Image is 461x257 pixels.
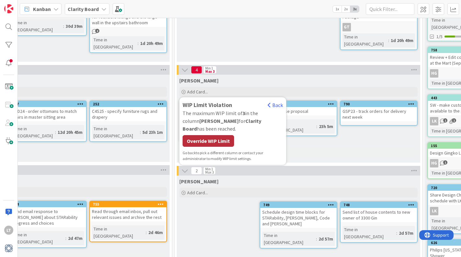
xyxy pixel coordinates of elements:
div: 754Send email response to [PERSON_NAME] about STARability progress and choices [10,201,86,227]
div: 252 [93,102,166,106]
span: 2x [342,6,350,12]
span: Lisa T. [179,77,219,84]
div: LK [430,207,438,215]
span: : [55,129,56,136]
img: Visit kanbanzone.com [4,4,13,13]
div: Time in [GEOGRAPHIC_DATA] [262,119,316,134]
div: C4S25 - specify furniture rugs and drapery [90,107,166,121]
span: Go back [183,150,196,155]
span: 2 [191,167,202,175]
div: 790 [341,101,417,107]
div: Min 1 [205,67,213,70]
img: avatar [4,244,13,253]
span: 1 [443,160,447,165]
div: Time in [GEOGRAPHIC_DATA] [343,226,396,240]
div: Schedule design time blocks for STARability, [PERSON_NAME], Code and [PERSON_NAME] [260,208,337,228]
div: GT [341,23,417,31]
div: 252C4S25 - specify furniture rugs and drapery [90,101,166,121]
div: 748 [341,202,417,208]
div: Time in [GEOGRAPHIC_DATA] [92,36,138,50]
div: Min 1 [205,167,213,171]
div: Time in [GEOGRAPHIC_DATA] [92,225,146,240]
div: Back [268,101,283,109]
div: 754 [10,201,86,207]
div: 783TNP25 - revise proposal [260,101,337,115]
div: Time in [GEOGRAPHIC_DATA] [343,33,388,48]
div: 387COD24 - order ottomans to match chairs in master sitting area [10,101,86,121]
div: 23h 5m [317,123,335,130]
span: : [316,235,317,242]
div: 1d 20h 49m [139,40,164,47]
div: The maximum WIP limit of in the column for has been reached. [183,109,283,133]
span: Kanban [33,5,51,13]
div: Read through email inbox, pull out relevant issues and archive the rest [90,207,166,221]
div: HG [430,159,438,167]
div: Max 3 [205,70,215,73]
span: : [140,129,141,136]
span: 1x [333,6,342,12]
input: Quick Filter... [366,3,414,15]
div: HG [430,69,438,78]
div: 755 [93,202,166,207]
div: Send email response to [PERSON_NAME] about STARability progress and choices [10,207,86,227]
span: 4 [191,66,202,74]
div: 2d 46m [147,229,164,236]
div: to pick a different column or contact your administrator to modify WIP limit settings. [183,150,283,162]
div: 783 [260,101,337,107]
div: GT [343,23,351,31]
div: Time in [GEOGRAPHIC_DATA] [92,125,140,139]
b: Clarity Board [68,6,99,12]
div: 755 [90,201,166,207]
span: : [146,229,147,236]
div: Override WIP Limit [183,135,234,147]
div: 5d 23h 1m [141,129,164,136]
div: Time in [GEOGRAPHIC_DATA] [12,231,65,245]
div: 30d 39m [64,23,84,30]
div: 2d 57m [397,230,415,237]
div: 783 [263,102,337,106]
span: Support [14,1,29,9]
div: 748Send list of house contents to new owner of 3300 Gin [341,202,417,222]
span: Add Card... [187,89,208,95]
div: 754 [13,202,86,207]
div: 748 [343,203,417,207]
span: 1 [443,118,447,123]
div: WIP Limit Violation [183,101,283,109]
div: Time in [GEOGRAPHIC_DATA] [12,19,63,33]
div: TNP25 - revise proposal [260,107,337,115]
div: 387 [13,102,86,106]
div: 749 [260,202,337,208]
span: Lisa K. [179,178,219,185]
span: : [396,230,397,237]
span: : [388,37,389,44]
div: 252 [90,101,166,107]
span: Add Card... [187,190,208,196]
div: 749Schedule design time blocks for STARability, [PERSON_NAME], Code and [PERSON_NAME] [260,202,337,228]
b: [PERSON_NAME] [199,118,239,124]
b: 3 [242,110,245,116]
div: 755Read through email inbox, pull out relevant issues and archive the rest [90,201,166,221]
span: 1 [452,118,456,123]
div: GSP23 - track orders for delivery next week [341,107,417,121]
div: 790GSP23 - track orders for delivery next week [341,101,417,121]
span: 3x [350,6,359,12]
span: 1/5 [436,33,443,40]
div: LT [4,226,13,235]
a: Show More (1) [179,147,418,157]
div: 1d 20h 49m [389,37,415,44]
div: Send list of house contents to new owner of 3300 Gin [341,208,417,222]
div: 2d 47m [66,235,84,242]
div: Time in [GEOGRAPHIC_DATA] [262,232,316,246]
div: 2d 57m [317,235,335,242]
div: 12d 20h 45m [56,129,84,136]
div: Time in [GEOGRAPHIC_DATA] [12,125,55,139]
div: COD24 - order ottomans to match chairs in master sitting area [10,107,86,121]
div: LK [430,117,438,125]
div: 749 [263,203,337,207]
div: 387 [10,101,86,107]
span: : [63,23,64,30]
div: Max 3 [205,171,214,174]
span: 2 [95,29,99,33]
span: : [316,123,317,130]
